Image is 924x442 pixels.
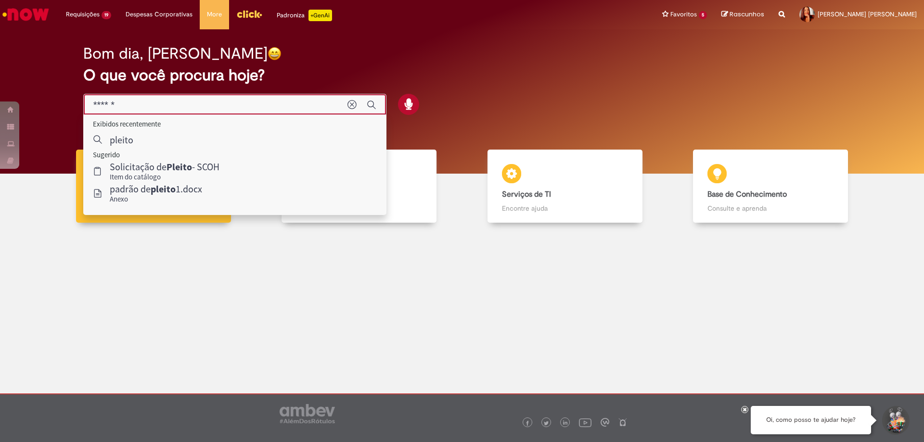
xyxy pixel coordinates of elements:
a: Tirar dúvidas Tirar dúvidas com Lupi Assist e Gen Ai [51,150,257,223]
span: 19 [102,11,111,19]
img: logo_footer_ambev_rotulo_gray.png [280,404,335,423]
span: More [207,10,222,19]
b: Serviços de TI [502,189,551,199]
span: 5 [699,11,707,19]
p: Encontre ajuda [502,203,628,213]
img: happy-face.png [268,47,282,61]
img: click_logo_yellow_360x200.png [236,7,262,21]
img: logo_footer_linkedin.png [563,420,568,426]
img: logo_footer_twitter.png [544,421,549,426]
button: Iniciar Conversa de Suporte [881,406,910,435]
p: Consulte e aprenda [707,203,834,213]
a: Serviços de TI Encontre ajuda [462,150,668,223]
img: ServiceNow [1,5,51,24]
img: logo_footer_youtube.png [579,416,591,429]
img: logo_footer_workplace.png [601,418,609,427]
span: [PERSON_NAME] [PERSON_NAME] [818,10,917,18]
span: Rascunhos [730,10,764,19]
a: Rascunhos [721,10,764,19]
img: logo_footer_naosei.png [618,418,627,427]
span: Favoritos [670,10,697,19]
p: +GenAi [308,10,332,21]
span: Requisições [66,10,100,19]
b: Base de Conhecimento [707,189,787,199]
a: Base de Conhecimento Consulte e aprenda [668,150,874,223]
h2: Bom dia, [PERSON_NAME] [83,45,268,62]
img: logo_footer_facebook.png [525,421,530,426]
div: Oi, como posso te ajudar hoje? [751,406,871,434]
h2: O que você procura hoje? [83,67,841,84]
div: Padroniza [277,10,332,21]
span: Despesas Corporativas [126,10,192,19]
